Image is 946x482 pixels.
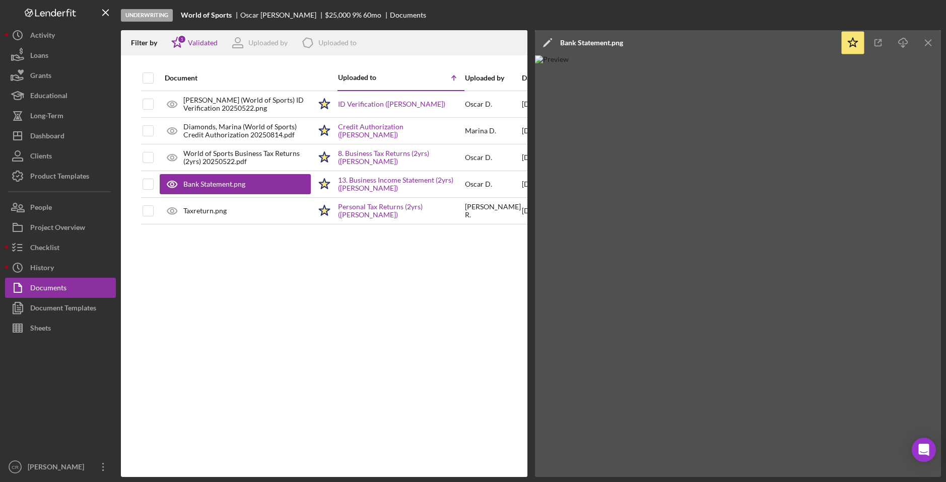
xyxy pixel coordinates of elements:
[5,25,116,45] button: Activity
[5,197,116,217] button: People
[522,92,544,117] div: [DATE]
[30,45,48,68] div: Loans
[183,207,227,215] div: Taxreturn.png
[131,39,165,47] div: Filter by
[30,65,51,88] div: Grants
[5,237,116,258] button: Checklist
[183,96,311,112] div: [PERSON_NAME] (World of Sports) ID Verification 20250522.png
[465,100,492,108] div: Oscar D .
[165,74,311,82] div: Document
[465,203,521,219] div: [PERSON_NAME] R .
[465,153,492,162] div: Oscar D .
[5,278,116,298] button: Documents
[560,39,623,47] div: Bank Statement.png
[5,146,116,166] button: Clients
[465,74,521,82] div: Uploaded by
[5,318,116,338] button: Sheets
[338,123,464,139] a: Credit Authorization ([PERSON_NAME])
[5,258,116,278] button: History
[522,145,544,170] div: [DATE]
[5,45,116,65] button: Loans
[522,198,544,223] div: [DATE]
[338,149,464,166] a: 8. Business Tax Returns (2yrs) ([PERSON_NAME])
[5,298,116,318] button: Document Templates
[390,11,426,19] div: Documents
[12,464,19,470] text: CR
[30,217,85,240] div: Project Overview
[522,118,544,143] div: [DATE]
[352,11,362,19] div: 9 %
[30,278,66,300] div: Documents
[338,176,464,192] a: 13. Business Income Statement (2yrs) ([PERSON_NAME])
[30,318,51,341] div: Sheets
[30,86,67,108] div: Educational
[465,180,492,188] div: Oscar D .
[338,100,445,108] a: ID Verification ([PERSON_NAME])
[318,39,357,47] div: Uploaded to
[30,298,96,320] div: Document Templates
[912,438,936,462] div: Open Intercom Messenger
[30,237,59,260] div: Checklist
[30,106,63,128] div: Long-Term
[25,457,91,479] div: [PERSON_NAME]
[5,217,116,237] button: Project Overview
[522,172,544,197] div: [DATE]
[177,35,186,44] div: 1
[465,127,496,135] div: Marina D .
[5,106,116,126] button: Long-Term
[30,166,89,189] div: Product Templates
[5,166,116,186] button: Product Templates
[30,25,55,48] div: Activity
[5,86,116,106] button: Educational
[325,11,351,19] div: $25,000
[183,180,245,188] div: Bank Statement.png
[363,11,381,19] div: 60 mo
[535,55,941,477] img: Preview
[30,197,52,220] div: People
[183,149,311,166] div: World of Sports Business Tax Returns (2yrs) 20250522.pdf
[188,39,218,47] div: Validated
[248,39,288,47] div: Uploaded by
[522,74,544,82] div: Date
[30,126,64,148] div: Dashboard
[5,65,116,86] button: Grants
[30,258,54,280] div: History
[121,9,173,22] div: Underwriting
[181,11,232,19] b: World of Sports
[183,123,311,139] div: Diamonds, Marina (World of Sports) Credit Authorization 20250814.pdf
[338,73,401,82] div: Uploaded to
[240,11,325,19] div: Oscar [PERSON_NAME]
[30,146,52,169] div: Clients
[338,203,464,219] a: Personal Tax Returns (2yrs) ([PERSON_NAME])
[5,126,116,146] button: Dashboard
[5,457,116,477] button: CR[PERSON_NAME]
